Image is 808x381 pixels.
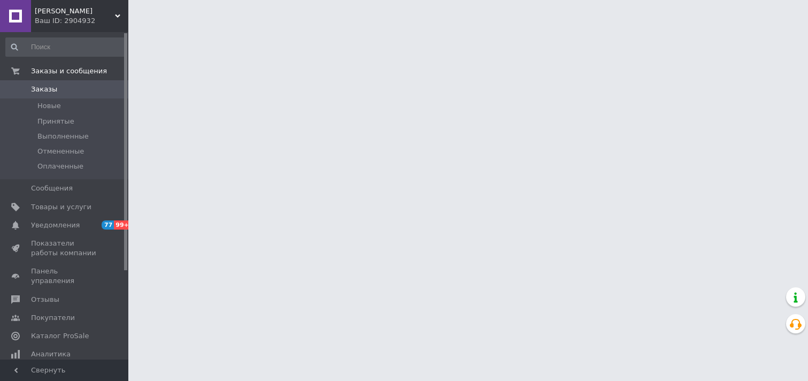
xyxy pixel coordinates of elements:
span: Сообщения [31,184,73,193]
span: Уведомления [31,220,80,230]
span: HELEN [35,6,115,16]
span: Товары и услуги [31,202,91,212]
span: 77 [102,220,114,230]
div: Ваш ID: 2904932 [35,16,128,26]
input: Поиск [5,37,126,57]
span: Показатели работы компании [31,239,99,258]
span: Новые [37,101,61,111]
span: Аналитика [31,349,71,359]
span: Покупатели [31,313,75,323]
span: Отмененные [37,147,84,156]
span: Выполненные [37,132,89,141]
span: Оплаченные [37,162,83,171]
span: Отзывы [31,295,59,304]
span: Заказы и сообщения [31,66,107,76]
span: Панель управления [31,266,99,286]
span: Заказы [31,85,57,94]
span: 99+ [114,220,132,230]
span: Каталог ProSale [31,331,89,341]
span: Принятые [37,117,74,126]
